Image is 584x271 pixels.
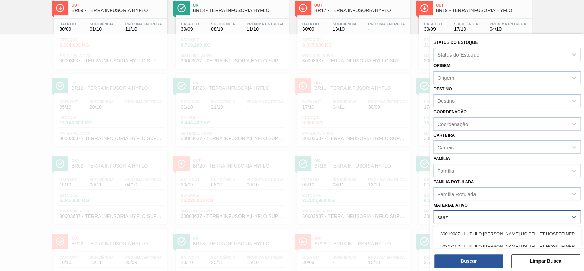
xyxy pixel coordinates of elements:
div: Origem [437,75,454,81]
span: 01/10 [90,27,114,32]
span: 04/10 [490,27,527,32]
label: Carteira [433,133,455,138]
div: 50813152 - LUPULO [PERSON_NAME] US PELLET HOSPTEINER [433,240,581,253]
div: 30019087 - LUPULO [PERSON_NAME] US PELLET HOSPTEINER [433,227,581,240]
span: Próxima Entrega [368,22,405,26]
span: 30/09 [60,27,78,32]
label: Coordenação [433,110,467,114]
span: Out [436,3,528,7]
div: Carteira [437,144,455,150]
img: Ícone [420,4,429,12]
span: Próxima Entrega [490,22,527,26]
img: Ícone [177,4,186,12]
span: Out [314,3,407,7]
span: Data out [424,22,443,26]
div: Família Rotulada [437,191,476,197]
span: Próxima Entrega [125,22,162,26]
label: Família [433,156,450,161]
span: 17/10 [454,27,478,32]
span: Data out [181,22,200,26]
span: - [368,27,405,32]
span: Suficiência [211,22,235,26]
span: Data out [60,22,78,26]
span: 08/10 [211,27,235,32]
label: Material ativo [433,203,468,208]
label: Origem [433,63,450,68]
img: Ícone [299,4,307,12]
span: 13/10 [333,27,356,32]
span: BR09 - TERRA INFUSORIA HYFLO [72,8,164,13]
span: Próxima Entrega [247,22,284,26]
label: Status do Estoque [433,40,478,45]
label: Família Rotulada [433,180,474,184]
div: Status do Estoque [437,51,479,57]
div: Coordenação [437,121,468,127]
span: Out [72,3,164,7]
span: 11/10 [125,27,162,32]
div: Destino [437,98,455,104]
label: Destino [433,87,452,91]
span: Suficiência [333,22,356,26]
span: Ok [193,3,285,7]
span: 30/09 [424,27,443,32]
span: BR17 - TERRA INFUSORIA HYFLO [314,8,407,13]
span: 30/09 [302,27,321,32]
span: BR13 - TERRA INFUSORIA HYFLO [193,8,285,13]
img: Ícone [56,4,64,12]
div: Família [437,168,454,173]
span: BR19 - TERRA INFUSORIA HYFLO [436,8,528,13]
span: Data out [302,22,321,26]
span: Suficiência [90,22,114,26]
span: 11/10 [247,27,284,32]
span: 30/09 [181,27,200,32]
span: Suficiência [454,22,478,26]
